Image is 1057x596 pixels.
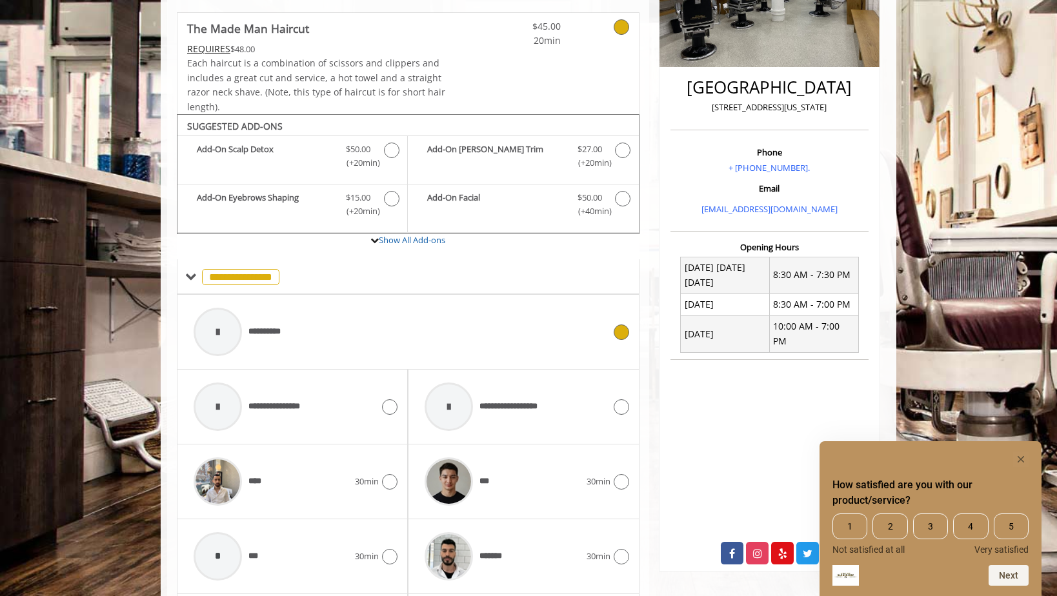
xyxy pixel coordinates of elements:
[187,120,283,132] b: SUGGESTED ADD-ONS
[674,184,865,193] h3: Email
[681,257,770,293] td: [DATE] [DATE] [DATE]
[414,143,632,173] label: Add-On Beard Trim
[485,19,561,34] span: $45.00
[587,475,610,488] span: 30min
[1013,452,1029,467] button: Hide survey
[872,513,907,539] span: 2
[570,204,609,218] span: (+40min )
[913,513,948,539] span: 3
[427,143,564,170] b: Add-On [PERSON_NAME] Trim
[570,156,609,170] span: (+20min )
[414,191,632,221] label: Add-On Facial
[953,513,988,539] span: 4
[587,550,610,563] span: 30min
[197,191,333,218] b: Add-On Eyebrows Shaping
[184,191,401,221] label: Add-On Eyebrows Shaping
[994,513,1029,539] span: 5
[379,234,445,246] a: Show All Add-ons
[832,477,1029,508] h2: How satisfied are you with our product/service? Select an option from 1 to 5, with 1 being Not sa...
[187,57,445,112] span: Each haircut is a combination of scissors and clippers and includes a great cut and service, a ho...
[832,513,867,539] span: 1
[355,550,379,563] span: 30min
[346,191,370,204] span: $15.00
[729,162,810,174] a: + [PHONE_NUMBER].
[578,143,602,156] span: $27.00
[177,114,639,234] div: The Made Man Haircut Add-onS
[674,78,865,97] h2: [GEOGRAPHIC_DATA]
[670,243,869,252] h3: Opening Hours
[427,191,564,218] b: Add-On Facial
[339,204,377,218] span: (+20min )
[769,293,858,315] td: 8:30 AM - 7:00 PM
[832,513,1029,555] div: How satisfied are you with our product/service? Select an option from 1 to 5, with 1 being Not sa...
[485,34,561,48] span: 20min
[989,565,1029,586] button: Next question
[701,203,838,215] a: [EMAIL_ADDRESS][DOMAIN_NAME]
[681,293,770,315] td: [DATE]
[197,143,333,170] b: Add-On Scalp Detox
[187,43,230,55] span: This service needs some Advance to be paid before we block your appointment
[674,148,865,157] h3: Phone
[187,42,447,56] div: $48.00
[339,156,377,170] span: (+20min )
[832,452,1029,586] div: How satisfied are you with our product/service? Select an option from 1 to 5, with 1 being Not sa...
[184,143,401,173] label: Add-On Scalp Detox
[681,315,770,352] td: [DATE]
[674,101,865,114] p: [STREET_ADDRESS][US_STATE]
[974,544,1029,555] span: Very satisfied
[578,191,602,204] span: $50.00
[832,544,905,555] span: Not satisfied at all
[187,19,309,37] b: The Made Man Haircut
[769,315,858,352] td: 10:00 AM - 7:00 PM
[346,143,370,156] span: $50.00
[769,257,858,293] td: 8:30 AM - 7:30 PM
[355,475,379,488] span: 30min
